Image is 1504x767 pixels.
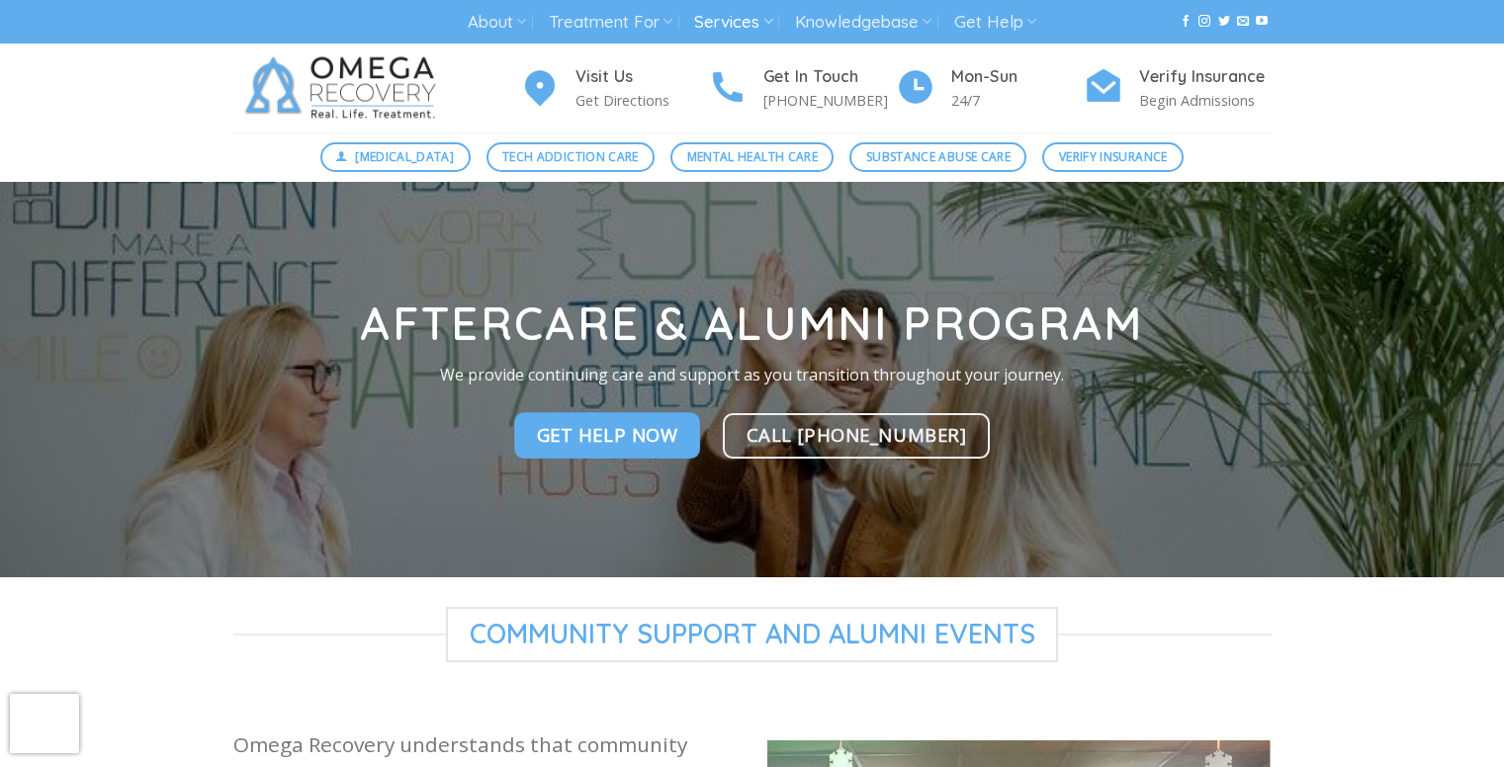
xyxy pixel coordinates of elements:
[1237,15,1249,29] a: Send us an email
[502,147,639,166] span: Tech Addiction Care
[708,64,896,113] a: Get In Touch [PHONE_NUMBER]
[1256,15,1268,29] a: Follow on YouTube
[763,64,896,90] h4: Get In Touch
[514,413,701,459] a: Get Help Now
[670,142,834,172] a: Mental Health Care
[1084,64,1272,113] a: Verify Insurance Begin Admissions
[951,89,1084,112] p: 24/7
[687,147,818,166] span: Mental Health Care
[575,64,708,90] h4: Visit Us
[575,89,708,112] p: Get Directions
[1139,64,1272,90] h4: Verify Insurance
[1198,15,1210,29] a: Follow on Instagram
[320,142,471,172] a: [MEDICAL_DATA]
[468,4,526,41] a: About
[1139,89,1272,112] p: Begin Admissions
[866,147,1011,166] span: Substance Abuse Care
[446,607,1059,662] span: Community Support and Alumni Events
[849,142,1026,172] a: Substance Abuse Care
[723,413,991,459] a: CALL [PHONE_NUMBER]
[1059,147,1168,166] span: Verify Insurance
[520,64,708,113] a: Visit Us Get Directions
[487,142,656,172] a: Tech Addiction Care
[299,363,1206,388] p: We provide continuing care and support as you transition throughout your journey.
[954,4,1036,41] a: Get Help
[233,43,456,132] img: Omega Recovery
[537,421,678,450] span: Get Help Now
[795,4,931,41] a: Knowledgebase
[1218,15,1230,29] a: Follow on Twitter
[549,4,672,41] a: Treatment For
[355,147,454,166] span: [MEDICAL_DATA]
[360,295,1143,352] strong: Aftercare & Alumni Program
[694,4,772,41] a: Services
[1042,142,1184,172] a: Verify Insurance
[1180,15,1192,29] a: Follow on Facebook
[951,64,1084,90] h4: Mon-Sun
[763,89,896,112] p: [PHONE_NUMBER]
[747,420,967,449] span: CALL [PHONE_NUMBER]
